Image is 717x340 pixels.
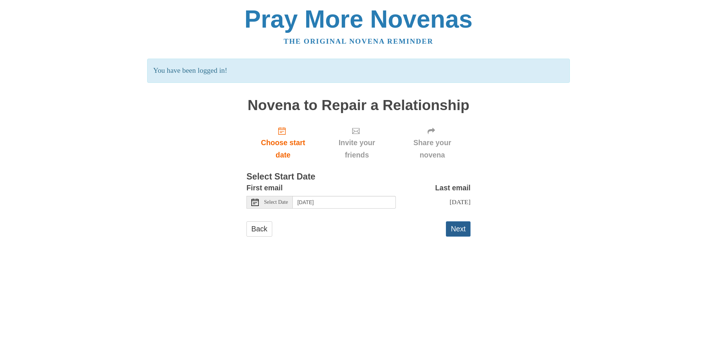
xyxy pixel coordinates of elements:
[446,221,471,237] button: Next
[264,200,288,205] span: Select Date
[435,182,471,194] label: Last email
[293,196,396,209] input: Use the arrow keys to pick a date
[450,198,471,206] span: [DATE]
[246,121,320,165] a: Choose start date
[245,5,473,33] a: Pray More Novenas
[147,59,569,83] p: You have been logged in!
[320,121,394,165] div: Click "Next" to confirm your start date first.
[394,121,471,165] div: Click "Next" to confirm your start date first.
[246,172,471,182] h3: Select Start Date
[327,137,387,161] span: Invite your friends
[246,182,283,194] label: First email
[246,97,471,113] h1: Novena to Repair a Relationship
[401,137,463,161] span: Share your novena
[284,37,434,45] a: The original novena reminder
[246,221,272,237] a: Back
[254,137,312,161] span: Choose start date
